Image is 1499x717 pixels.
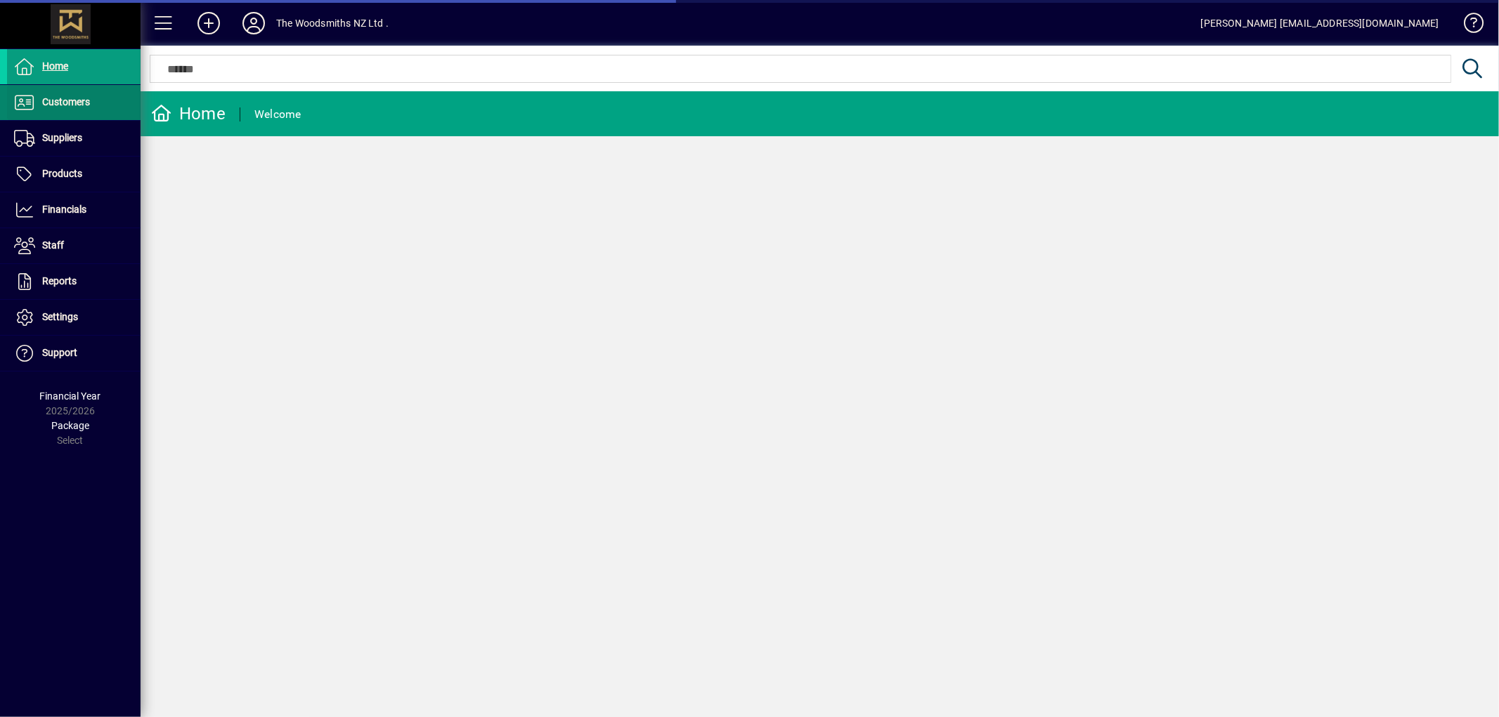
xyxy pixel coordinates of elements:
a: Knowledge Base [1453,3,1481,48]
button: Add [186,11,231,36]
a: Financials [7,192,141,228]
a: Reports [7,264,141,299]
span: Settings [42,311,78,322]
span: Support [42,347,77,358]
a: Customers [7,85,141,120]
a: Staff [7,228,141,263]
div: Home [151,103,226,125]
span: Products [42,168,82,179]
div: [PERSON_NAME] [EMAIL_ADDRESS][DOMAIN_NAME] [1201,12,1439,34]
div: The Woodsmiths NZ Ltd . [276,12,389,34]
a: Support [7,336,141,371]
span: Financial Year [40,390,101,402]
span: Suppliers [42,132,82,143]
span: Home [42,60,68,72]
a: Products [7,157,141,192]
a: Settings [7,300,141,335]
button: Profile [231,11,276,36]
span: Financials [42,204,86,215]
span: Reports [42,275,77,287]
span: Staff [42,239,64,251]
span: Package [51,420,89,431]
span: Customers [42,96,90,107]
a: Suppliers [7,121,141,156]
div: Welcome [254,103,301,126]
